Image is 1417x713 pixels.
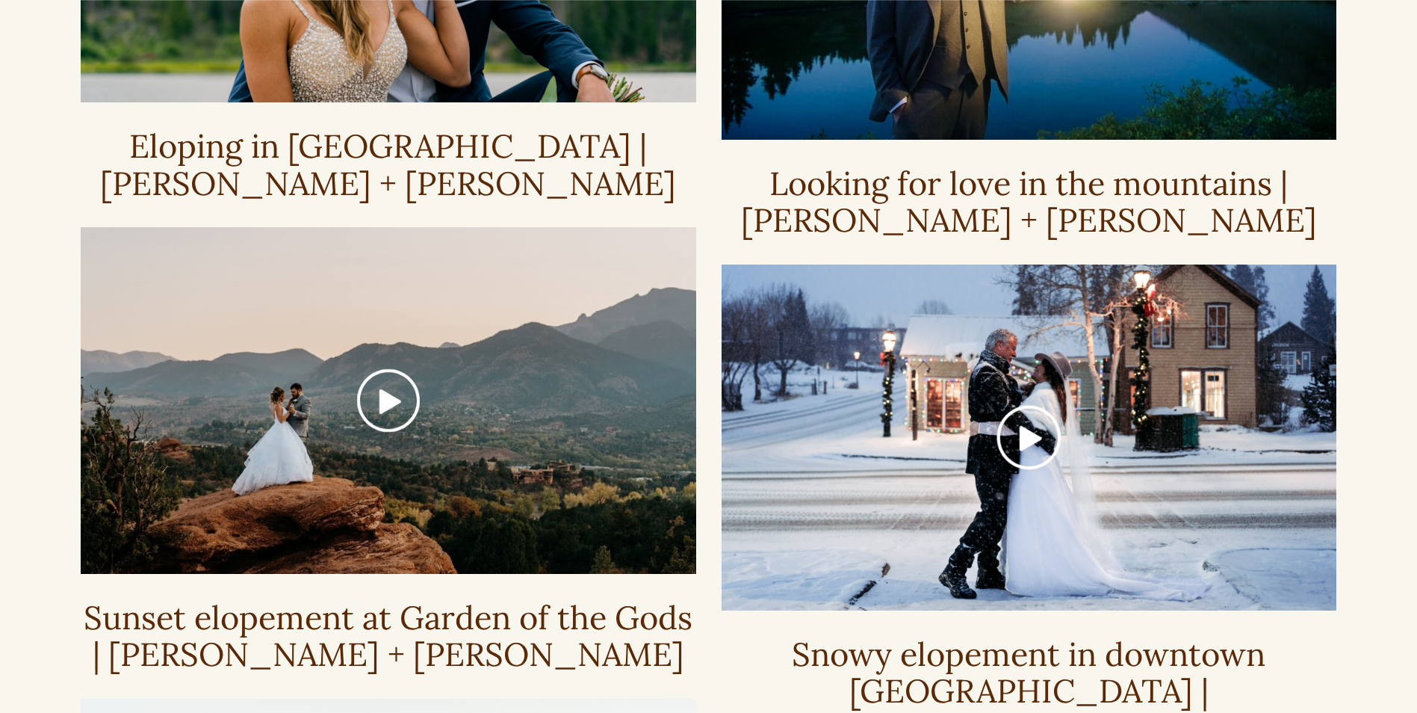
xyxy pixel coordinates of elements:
[81,128,695,202] h3: Eloping in [GEOGRAPHIC_DATA] | [PERSON_NAME] + [PERSON_NAME]
[722,265,1336,611] a: JOHN + LISA | VRBO ELOPEMENT | BRECKENRIDGE, COLORADO
[81,599,695,673] h3: Sunset elopement at Garden of the Gods | [PERSON_NAME] + [PERSON_NAME]
[722,165,1336,239] h3: Looking for love in the mountains | [PERSON_NAME] + [PERSON_NAME]
[81,227,695,573] a: Untitled design-6.jpg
